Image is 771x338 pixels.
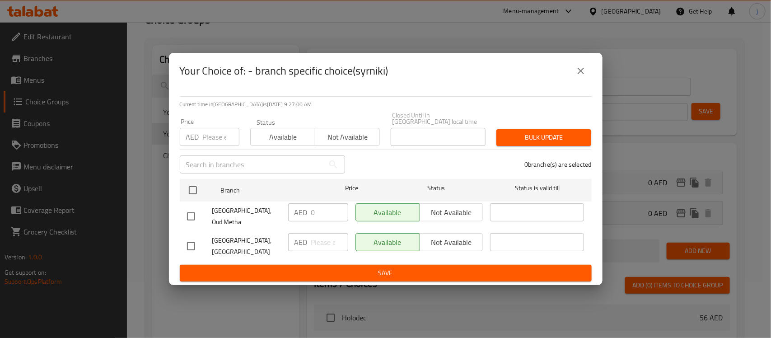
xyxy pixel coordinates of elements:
span: [GEOGRAPHIC_DATA], Oud Metha [212,205,281,228]
input: Search in branches [180,155,324,174]
p: AED [294,237,308,248]
span: Available [254,131,312,144]
button: Not available [315,128,380,146]
span: Branch [220,185,314,196]
button: Available [250,128,315,146]
p: Current time in [GEOGRAPHIC_DATA] is [DATE] 9:27:00 AM [180,100,592,108]
span: Bulk update [504,132,584,143]
input: Please enter price [203,128,239,146]
p: AED [294,207,308,218]
p: AED [186,131,199,142]
button: Bulk update [496,129,591,146]
button: Save [180,265,592,282]
h2: Your Choice of: - branch specific choice(syrniki) [180,64,388,78]
input: Please enter price [311,203,348,221]
button: close [570,60,592,82]
span: Save [187,268,584,279]
span: [GEOGRAPHIC_DATA], [GEOGRAPHIC_DATA] [212,235,281,258]
span: Not available [319,131,376,144]
span: Price [322,183,382,194]
span: Status is valid till [490,183,584,194]
span: Status [389,183,483,194]
p: 0 branche(s) are selected [524,160,592,169]
input: Please enter price [311,233,348,251]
